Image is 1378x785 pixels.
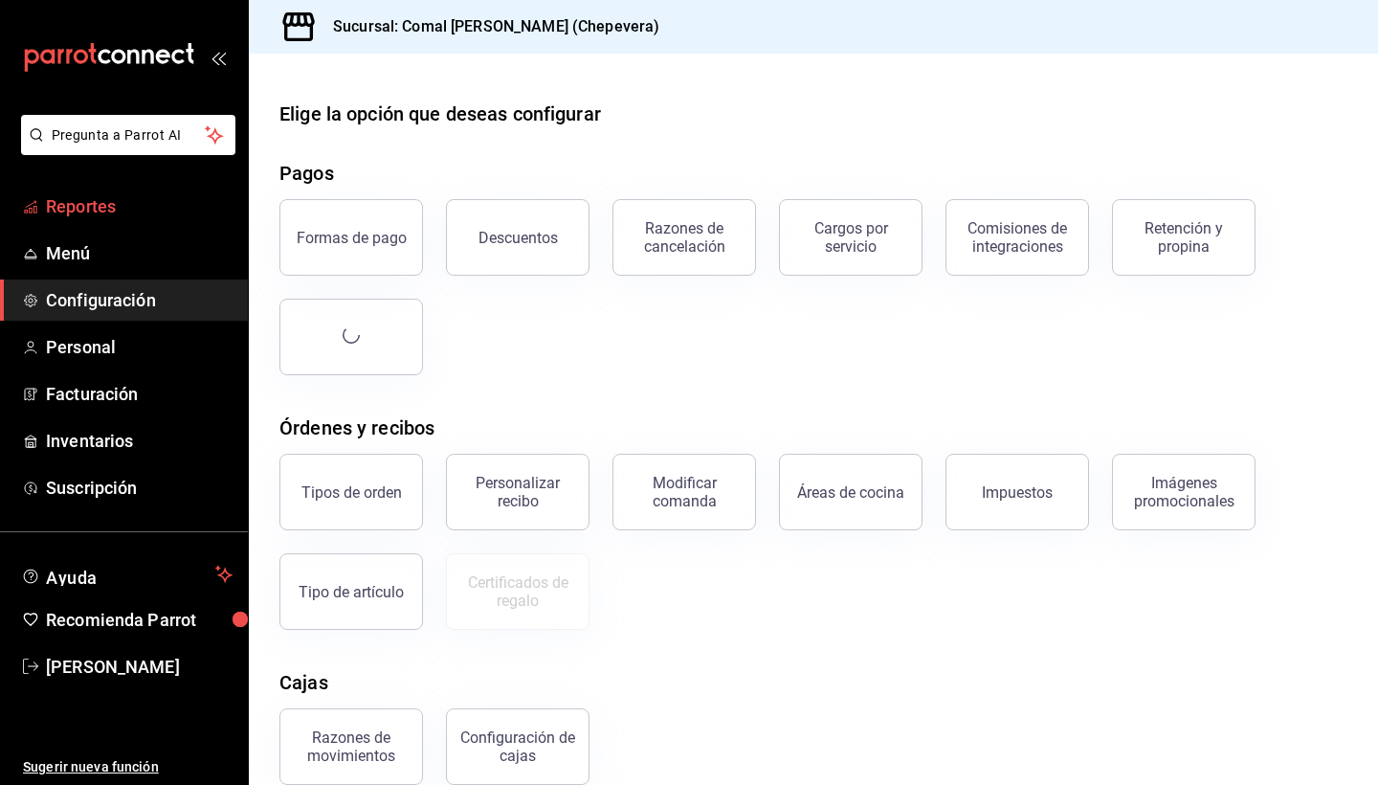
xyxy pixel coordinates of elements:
div: Certificados de regalo [458,573,577,610]
button: Razones de movimientos [279,708,423,785]
a: Pregunta a Parrot AI [13,139,235,159]
span: Personal [46,334,233,360]
div: Cajas [279,668,328,697]
div: Impuestos [982,483,1053,502]
button: Pregunta a Parrot AI [21,115,235,155]
button: Formas de pago [279,199,423,276]
div: Razones de cancelación [625,219,744,256]
button: Tipo de artículo [279,553,423,630]
div: Razones de movimientos [292,729,411,765]
div: Descuentos [478,229,558,247]
span: Facturación [46,381,233,407]
div: Cargos por servicio [791,219,910,256]
button: Impuestos [945,454,1089,530]
div: Órdenes y recibos [279,414,434,442]
div: Imágenes promocionales [1124,474,1243,510]
div: Áreas de cocina [797,483,904,502]
button: Áreas de cocina [779,454,922,530]
div: Modificar comanda [625,474,744,510]
button: Configuración de cajas [446,708,589,785]
span: Suscripción [46,475,233,501]
span: Ayuda [46,563,208,586]
span: Sugerir nueva función [23,757,233,777]
div: Formas de pago [297,229,407,247]
div: Retención y propina [1124,219,1243,256]
button: Tipos de orden [279,454,423,530]
span: Pregunta a Parrot AI [52,125,206,146]
h3: Sucursal: Comal [PERSON_NAME] (Chepevera) [318,15,659,38]
button: Imágenes promocionales [1112,454,1256,530]
button: Cargos por servicio [779,199,922,276]
span: Reportes [46,193,233,219]
button: Razones de cancelación [612,199,756,276]
div: Pagos [279,159,334,188]
div: Tipo de artículo [299,583,404,601]
span: Configuración [46,287,233,313]
button: open_drawer_menu [211,50,226,65]
button: Comisiones de integraciones [945,199,1089,276]
span: Recomienda Parrot [46,607,233,633]
button: Certificados de regalo [446,553,589,630]
span: Inventarios [46,428,233,454]
div: Configuración de cajas [458,729,577,765]
div: Tipos de orden [301,483,402,502]
span: [PERSON_NAME] [46,654,233,680]
button: Descuentos [446,199,589,276]
div: Personalizar recibo [458,474,577,510]
div: Elige la opción que deseas configurar [279,100,601,128]
button: Personalizar recibo [446,454,589,530]
span: Menú [46,240,233,266]
button: Modificar comanda [612,454,756,530]
div: Comisiones de integraciones [958,219,1077,256]
button: Retención y propina [1112,199,1256,276]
